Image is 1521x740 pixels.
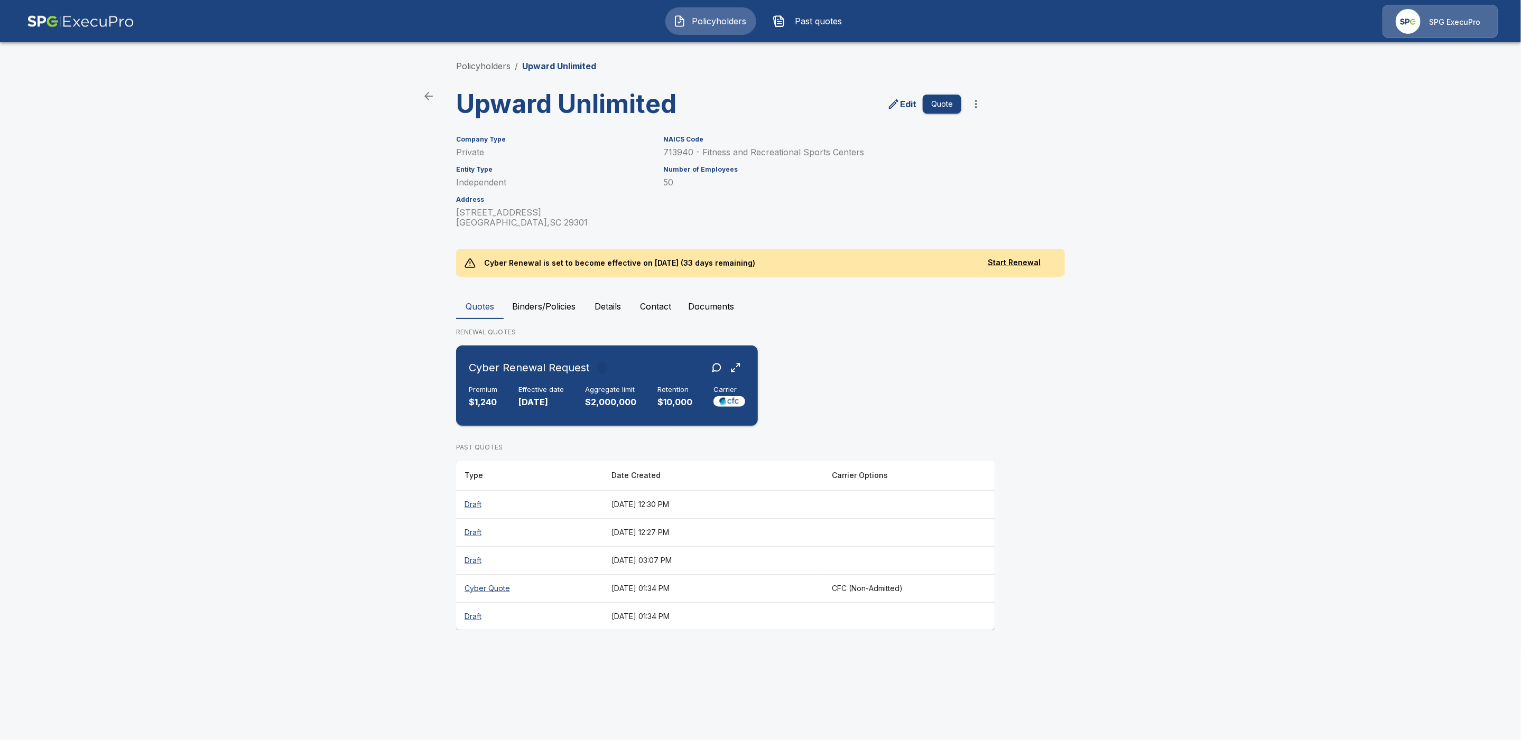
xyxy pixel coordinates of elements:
p: Cyber Renewal is set to become effective on [DATE] (33 days remaining) [476,249,764,277]
table: responsive table [456,461,995,630]
h6: Effective date [518,386,564,394]
th: Type [456,461,603,491]
p: 50 [663,177,961,188]
h6: Carrier [713,386,745,394]
p: Private [456,147,651,157]
p: [DATE] [518,396,564,408]
p: $2,000,000 [585,396,636,408]
p: SPG ExecuPro [1429,17,1480,27]
h3: Upward Unlimited [456,89,717,119]
span: Policyholders [690,15,748,27]
th: Draft [456,518,603,546]
p: Edit [900,98,916,110]
p: Independent [456,177,651,188]
p: [STREET_ADDRESS] [GEOGRAPHIC_DATA] , SC 29301 [456,208,651,228]
h6: Aggregate limit [585,386,636,394]
li: / [515,60,518,72]
img: Agency Icon [1396,9,1421,34]
nav: breadcrumb [456,60,596,72]
th: [DATE] 03:07 PM [603,546,823,574]
th: Draft [456,546,603,574]
th: Draft [456,602,603,630]
h6: NAICS Code [663,136,961,143]
p: RENEWAL QUOTES [456,327,1065,337]
th: Carrier Options [823,461,995,491]
h6: Retention [657,386,692,394]
img: Past quotes Icon [773,15,785,27]
h6: Address [456,196,651,203]
th: Cyber Quote [456,574,603,602]
th: CFC (Non-Admitted) [823,574,995,602]
button: Start Renewal [972,253,1056,273]
th: [DATE] 01:34 PM [603,574,823,602]
p: $1,240 [469,396,497,408]
a: back [418,86,439,107]
img: Policyholders Icon [673,15,686,27]
p: Upward Unlimited [522,60,596,72]
span: Past quotes [790,15,848,27]
th: Date Created [603,461,823,491]
th: [DATE] 01:34 PM [603,602,823,630]
p: $10,000 [657,396,692,408]
button: Details [584,294,632,319]
th: [DATE] 12:30 PM [603,490,823,518]
a: Agency IconSPG ExecuPro [1383,5,1498,38]
th: [DATE] 12:27 PM [603,518,823,546]
button: more [966,93,987,115]
div: policyholder tabs [456,294,1065,319]
th: Draft [456,490,603,518]
h6: Entity Type [456,166,651,173]
button: Past quotes IconPast quotes [765,7,856,35]
a: edit [885,96,919,113]
h6: Premium [469,386,497,394]
img: Carrier [713,396,745,407]
button: Quote [923,95,961,114]
button: Contact [632,294,680,319]
h6: Number of Employees [663,166,961,173]
p: 713940 - Fitness and Recreational Sports Centers [663,147,961,157]
button: Binders/Policies [504,294,584,319]
button: Policyholders IconPolicyholders [665,7,756,35]
h6: Cyber Renewal Request [469,359,590,376]
button: Quotes [456,294,504,319]
button: Documents [680,294,743,319]
a: Policyholders [456,61,511,71]
p: PAST QUOTES [456,443,995,452]
h6: Company Type [456,136,651,143]
img: AA Logo [27,5,134,38]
